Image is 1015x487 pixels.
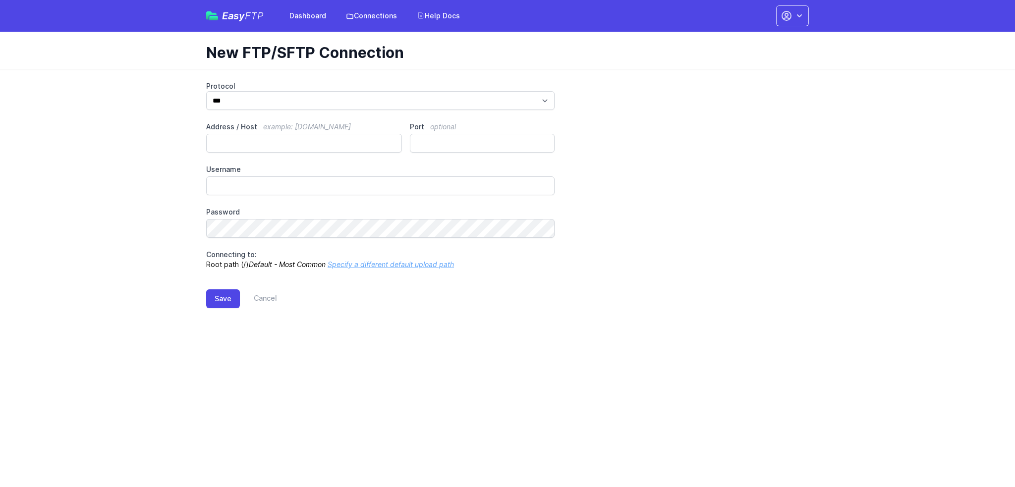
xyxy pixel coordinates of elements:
a: EasyFTP [206,11,264,21]
label: Port [410,122,555,132]
span: optional [430,122,456,131]
span: Connecting to: [206,250,257,259]
a: Dashboard [283,7,332,25]
span: Easy [222,11,264,21]
label: Password [206,207,555,217]
a: Help Docs [411,7,466,25]
a: Connections [340,7,403,25]
label: Address / Host [206,122,402,132]
span: FTP [245,10,264,22]
label: Username [206,164,555,174]
a: Specify a different default upload path [328,260,454,269]
p: Root path (/) [206,250,555,270]
a: Cancel [240,289,277,308]
h1: New FTP/SFTP Connection [206,44,801,61]
span: example: [DOMAIN_NAME] [263,122,351,131]
i: Default - Most Common [249,260,326,269]
label: Protocol [206,81,555,91]
button: Save [206,289,240,308]
img: easyftp_logo.png [206,11,218,20]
